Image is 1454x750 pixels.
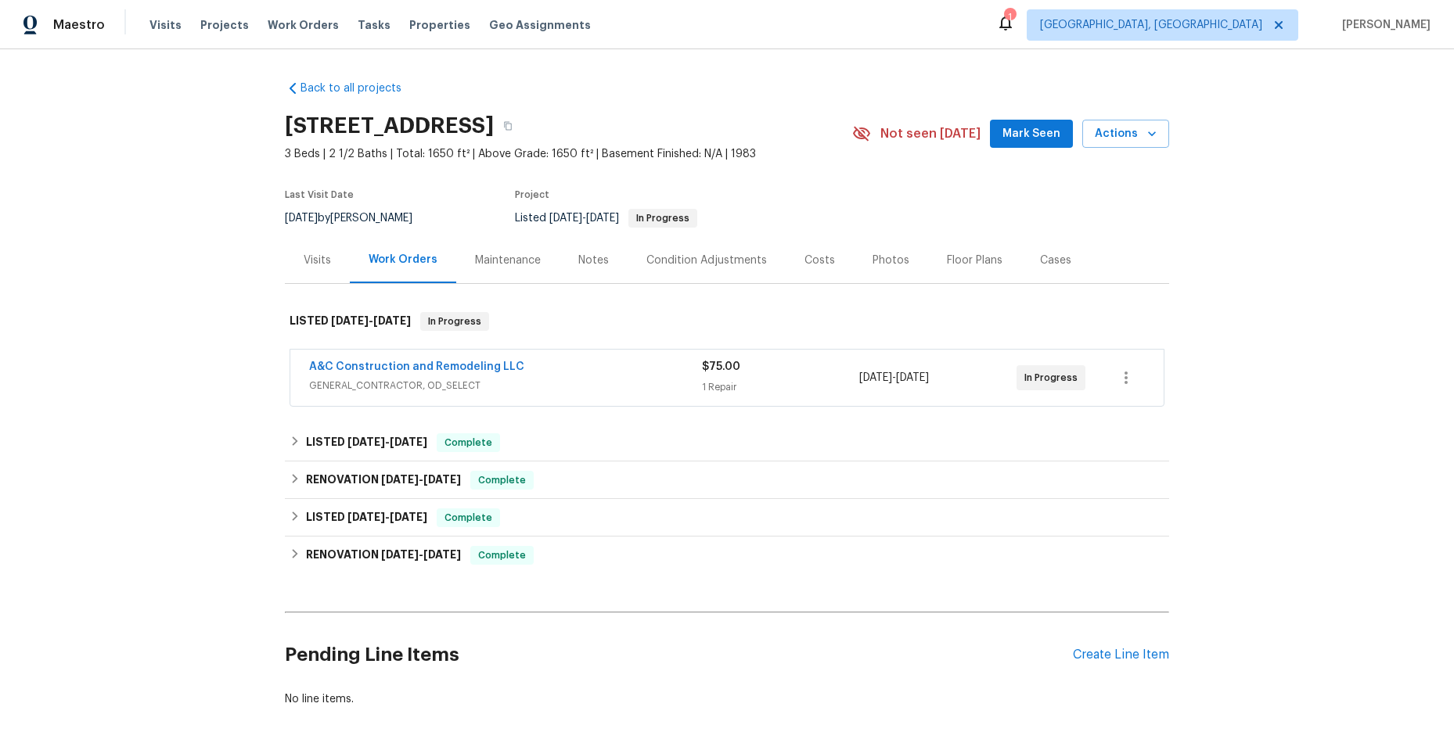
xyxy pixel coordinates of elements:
[285,499,1169,536] div: LISTED [DATE]-[DATE]Complete
[990,120,1073,149] button: Mark Seen
[1095,124,1157,144] span: Actions
[306,546,461,565] h6: RENOVATION
[285,296,1169,346] div: LISTED [DATE]-[DATE]In Progress
[702,379,859,395] div: 1 Repair
[285,461,1169,499] div: RENOVATION [DATE]-[DATE]Complete
[347,511,385,522] span: [DATE]
[859,370,929,386] span: -
[347,436,427,447] span: -
[53,17,105,33] span: Maestro
[489,17,591,33] span: Geo Assignments
[1336,17,1431,33] span: [PERSON_NAME]
[1024,370,1084,386] span: In Progress
[494,112,522,140] button: Copy Address
[285,213,318,224] span: [DATE]
[409,17,470,33] span: Properties
[149,17,182,33] span: Visits
[381,474,461,485] span: -
[586,213,619,224] span: [DATE]
[285,209,431,228] div: by [PERSON_NAME]
[285,118,494,134] h2: [STREET_ADDRESS]
[859,372,892,383] span: [DATE]
[472,547,532,563] span: Complete
[200,17,249,33] span: Projects
[331,315,411,326] span: -
[306,433,427,452] h6: LISTED
[438,510,498,526] span: Complete
[381,474,419,485] span: [DATE]
[381,549,461,560] span: -
[347,511,427,522] span: -
[290,312,411,331] h6: LISTED
[390,511,427,522] span: [DATE]
[472,472,532,488] span: Complete
[475,253,541,268] div: Maintenance
[331,315,369,326] span: [DATE]
[1073,648,1169,662] div: Create Line Item
[549,213,619,224] span: -
[390,436,427,447] span: [DATE]
[358,20,390,31] span: Tasks
[285,146,852,162] span: 3 Beds | 2 1/2 Baths | Total: 1650 ft² | Above Grade: 1650 ft² | Basement Finished: N/A | 1983
[285,691,1169,707] div: No line items.
[515,190,549,199] span: Project
[373,315,411,326] span: [DATE]
[306,471,461,490] h6: RENOVATION
[578,253,609,268] div: Notes
[702,361,740,372] span: $75.00
[268,17,339,33] span: Work Orders
[1002,124,1060,144] span: Mark Seen
[880,126,981,142] span: Not seen [DATE]
[646,253,767,268] div: Condition Adjustments
[1040,253,1071,268] div: Cases
[309,378,702,393] span: GENERAL_CONTRACTOR, OD_SELECT
[549,213,582,224] span: [DATE]
[896,372,929,383] span: [DATE]
[285,536,1169,574] div: RENOVATION [DATE]-[DATE]Complete
[381,549,419,560] span: [DATE]
[1040,17,1262,33] span: [GEOGRAPHIC_DATA], [GEOGRAPHIC_DATA]
[1082,120,1169,149] button: Actions
[369,252,437,267] div: Work Orders
[515,213,697,224] span: Listed
[423,549,461,560] span: [DATE]
[304,253,331,268] div: Visits
[1004,9,1015,25] div: 1
[423,474,461,485] span: [DATE]
[285,619,1073,691] h2: Pending Line Items
[630,214,696,223] span: In Progress
[285,424,1169,461] div: LISTED [DATE]-[DATE]Complete
[347,436,385,447] span: [DATE]
[309,361,524,372] a: A&C Construction and Remodeling LLC
[947,253,1002,268] div: Floor Plans
[422,314,488,329] span: In Progress
[873,253,909,268] div: Photos
[285,190,354,199] span: Last Visit Date
[438,435,498,450] span: Complete
[804,253,835,268] div: Costs
[306,508,427,527] h6: LISTED
[285,81,435,96] a: Back to all projects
